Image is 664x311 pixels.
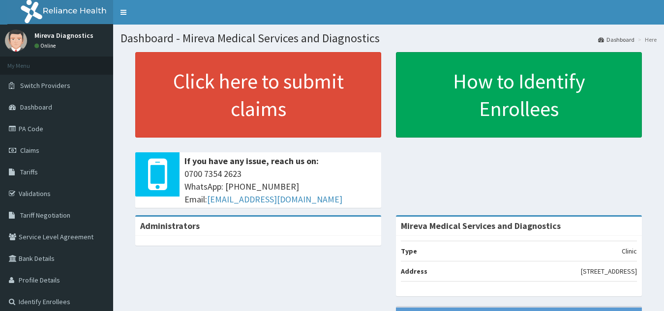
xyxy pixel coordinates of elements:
[401,247,417,255] b: Type
[396,52,642,138] a: How to Identify Enrollees
[20,103,52,112] span: Dashboard
[20,168,38,176] span: Tariffs
[34,32,93,39] p: Mireva Diagnostics
[581,266,637,276] p: [STREET_ADDRESS]
[635,35,657,44] li: Here
[34,42,58,49] a: Online
[140,220,200,231] b: Administrators
[622,246,637,256] p: Clinic
[20,81,70,90] span: Switch Providers
[207,194,342,205] a: [EMAIL_ADDRESS][DOMAIN_NAME]
[121,32,657,45] h1: Dashboard - Mireva Medical Services and Diagnostics
[20,211,70,220] span: Tariff Negotiation
[401,220,561,231] strong: Mireva Medical Services and Diagnostics
[598,35,634,44] a: Dashboard
[401,267,427,276] b: Address
[184,155,319,167] b: If you have any issue, reach us on:
[135,52,381,138] a: Click here to submit claims
[184,168,376,205] span: 0700 7354 2623 WhatsApp: [PHONE_NUMBER] Email:
[20,146,39,155] span: Claims
[5,29,27,52] img: User Image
